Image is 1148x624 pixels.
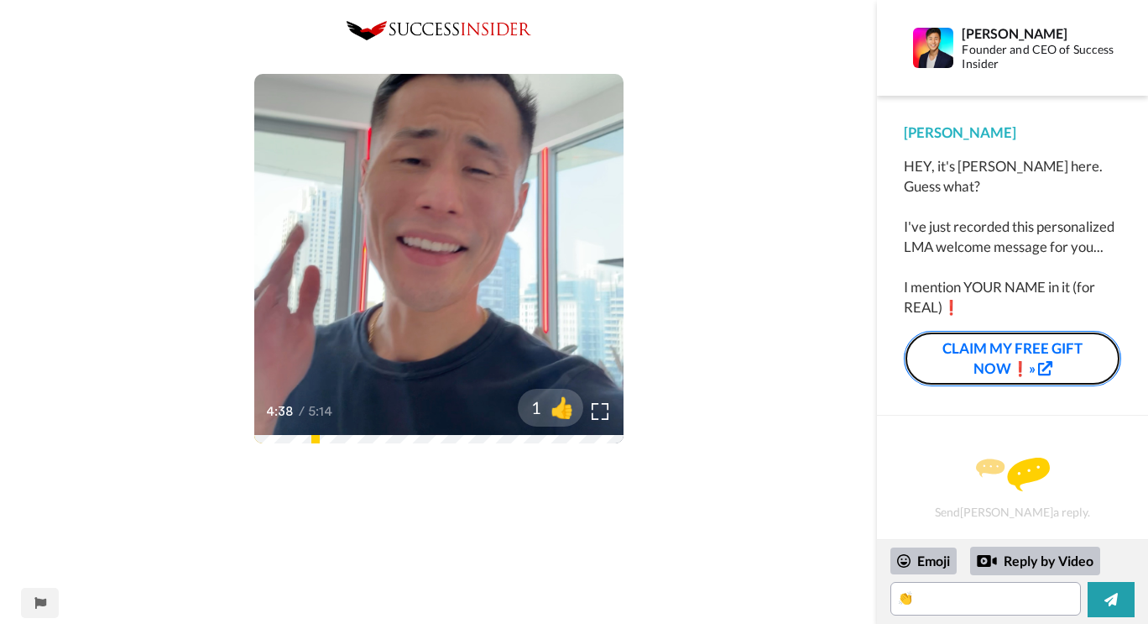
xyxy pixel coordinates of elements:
[541,394,583,421] span: 👍
[890,548,957,574] div: Emoji
[890,582,1080,616] textarea: 👏
[904,331,1121,387] a: CLAIM MY FREE GIFT NOW❗»
[900,445,1125,531] div: Send [PERSON_NAME] a reply.
[913,28,953,68] img: Profile Image
[299,401,305,422] span: /
[977,551,997,571] div: Reply by Video
[518,389,583,427] button: 1👍
[266,401,295,422] span: 4:38
[518,396,541,419] span: 1
[904,156,1121,317] div: HEY, it's [PERSON_NAME] here. Guess what? I've just recorded this personalized LMA welcome messag...
[308,401,337,422] span: 5:14
[962,25,1120,41] div: [PERSON_NAME]
[904,123,1121,143] div: [PERSON_NAME]
[970,547,1100,575] div: Reply by Video
[962,43,1120,71] div: Founder and CEO of Success Insider
[976,458,1050,491] img: message.svg
[347,21,531,40] img: 0c8b3de2-5a68-4eb7-92e8-72f868773395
